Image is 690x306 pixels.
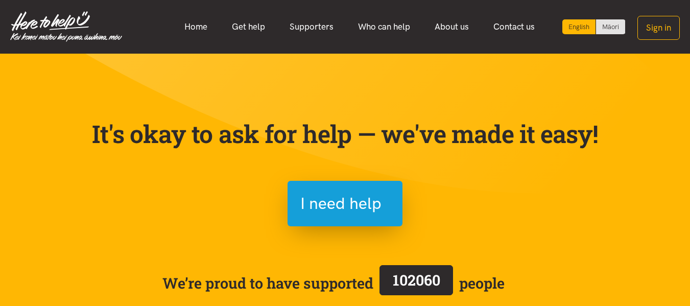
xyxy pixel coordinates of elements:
[481,16,547,38] a: Contact us
[346,16,422,38] a: Who can help
[90,119,601,149] p: It's okay to ask for help — we've made it easy!
[300,191,382,217] span: I need help
[10,11,122,42] img: Home
[277,16,346,38] a: Supporters
[373,263,459,303] a: 102060
[562,19,626,34] div: Language toggle
[162,263,505,303] span: We’re proud to have supported people
[562,19,596,34] div: Current language
[393,270,440,290] span: 102060
[596,19,625,34] a: Switch to Te Reo Māori
[288,181,402,226] button: I need help
[422,16,481,38] a: About us
[637,16,680,40] button: Sign in
[172,16,220,38] a: Home
[220,16,277,38] a: Get help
